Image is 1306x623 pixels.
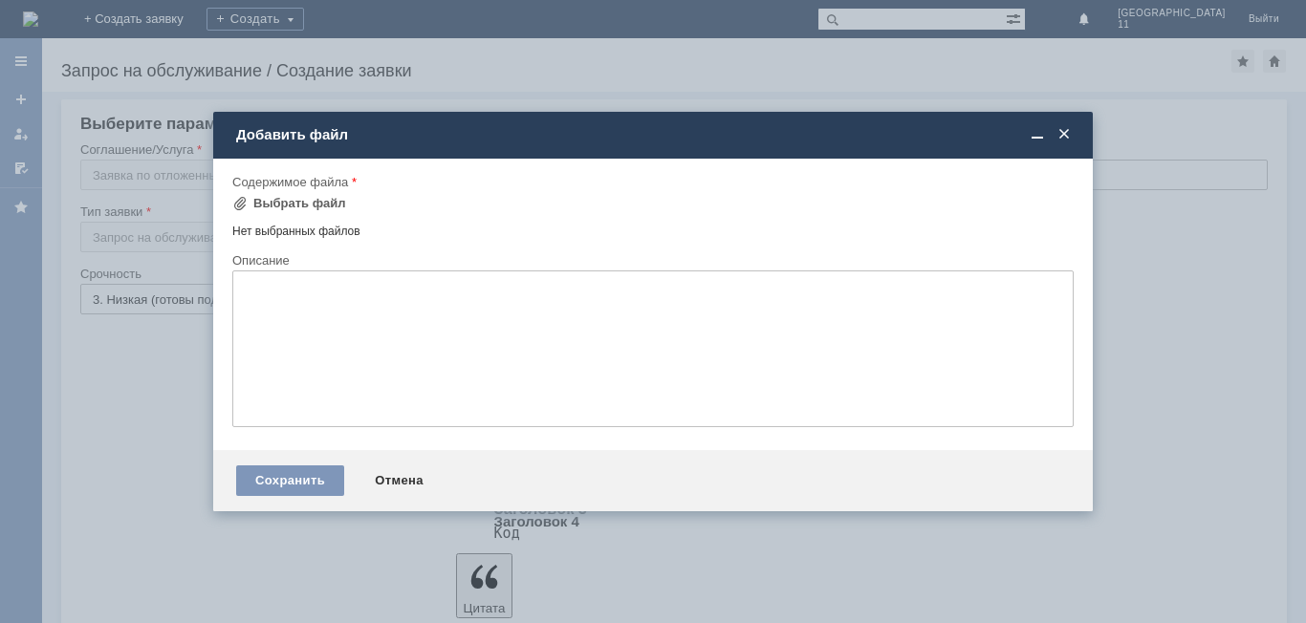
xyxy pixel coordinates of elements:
div: Выбрать файл [253,196,346,211]
span: Закрыть [1055,126,1074,143]
div: Содержимое файла [232,176,1070,188]
span: Свернуть (Ctrl + M) [1028,126,1047,143]
div: Описание [232,254,1070,267]
div: [PERSON_NAME]/Добрый вечер! Удалите пожалуйста отложенные чеки. [GEOGRAPHIC_DATA]. [8,8,279,54]
div: Добавить файл [236,126,1074,143]
div: Нет выбранных файлов [232,217,1074,239]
